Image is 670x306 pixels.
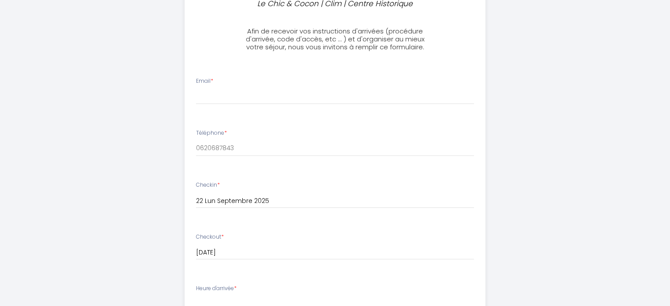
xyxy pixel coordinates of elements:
label: Checkout [196,233,224,241]
label: Email [196,77,213,85]
label: Téléphone [196,129,227,137]
label: Checkin [196,181,220,189]
h3: Afin de recevoir vos instructions d'arrivées (procédure d'arrivée, code d'accès, etc ... ) et d'o... [237,27,433,51]
label: Heure d'arrivée [196,284,237,293]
